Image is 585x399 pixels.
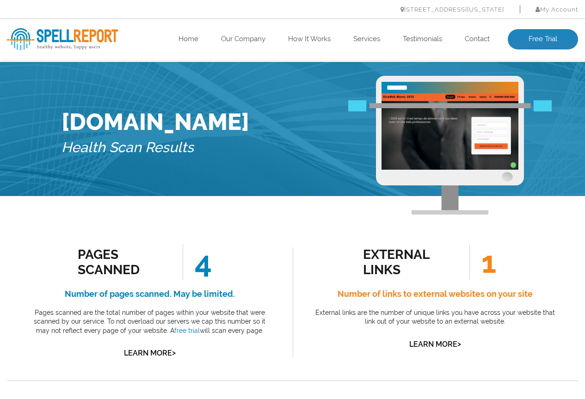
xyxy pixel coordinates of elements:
[363,247,447,277] div: external links
[314,308,558,326] p: External links are the number of unique links you have across your website that link out of your ...
[28,287,272,301] h4: Number of pages scanned. May be limited.
[469,245,496,280] span: 1
[62,108,249,135] h1: [DOMAIN_NAME]
[376,76,524,215] img: Free Webiste Analysis
[348,100,552,111] img: Free Webiste Analysis
[62,135,249,160] h5: Health Scan Results
[382,93,518,170] img: Free Website Analysis
[172,346,176,359] span: >
[314,287,558,301] h4: Number of links to external websites on your site
[28,308,272,336] p: Pages scanned are the total number of pages within your website that were scanned by our service....
[78,247,161,277] div: Pages Scanned
[183,245,212,280] span: 4
[174,327,200,334] a: free trial
[457,338,461,350] span: >
[409,340,461,349] a: Learn More>
[124,349,176,357] a: Learn More>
